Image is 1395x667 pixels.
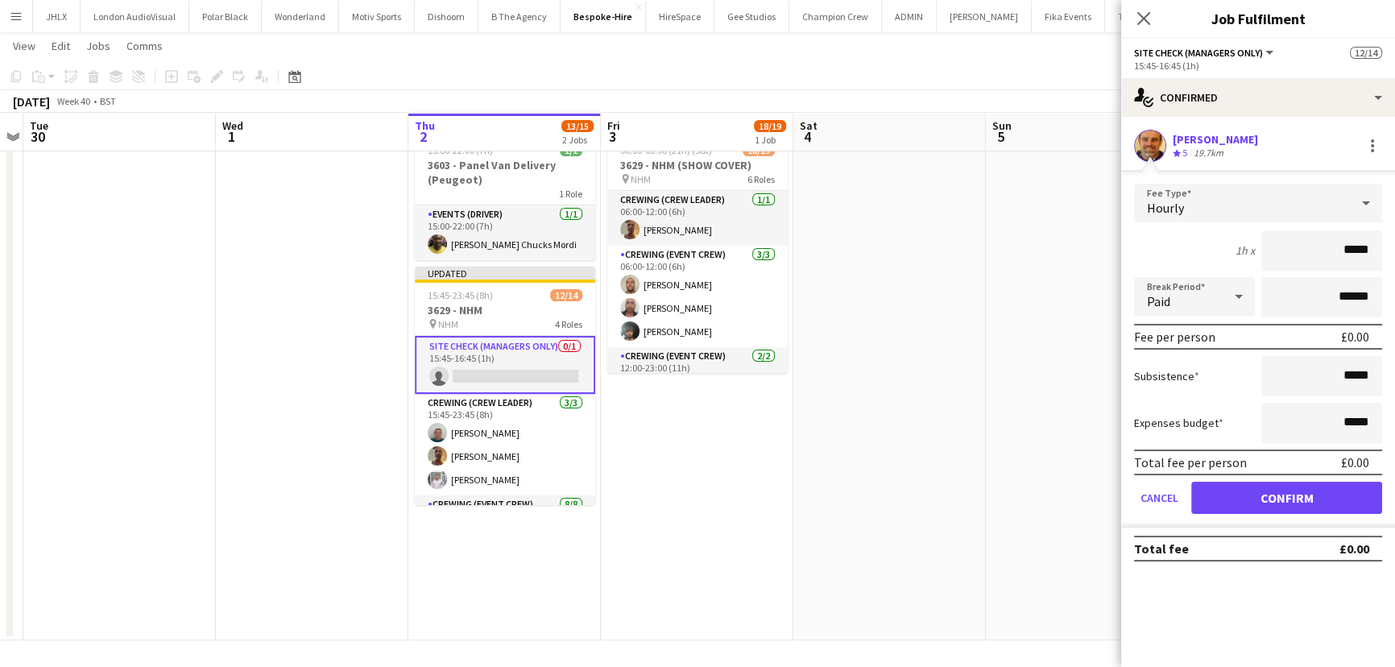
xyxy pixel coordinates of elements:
[53,95,93,107] span: Week 40
[415,158,595,187] h3: 3603 - Panel Van Delivery (Peugeot)
[52,39,70,53] span: Edit
[607,118,620,133] span: Fri
[100,95,116,107] div: BST
[415,394,595,495] app-card-role: Crewing (Crew Leader)3/315:45-23:45 (8h)[PERSON_NAME][PERSON_NAME][PERSON_NAME]
[415,267,595,505] app-job-card: Updated15:45-23:45 (8h)12/143629 - NHM NHM4 RolesSite Check (Managers Only)0/115:45-16:45 (1h) Cr...
[747,173,775,185] span: 6 Roles
[33,1,81,32] button: JHLX
[1350,47,1382,59] span: 12/14
[555,318,582,330] span: 4 Roles
[1134,47,1263,59] span: Site Check (Managers Only)
[428,289,493,301] span: 15:45-23:45 (8h)
[1173,132,1258,147] div: [PERSON_NAME]
[1134,60,1382,72] div: 15:45-16:45 (1h)
[339,1,415,32] button: Motiv Sports
[1182,147,1187,159] span: 5
[607,246,788,347] app-card-role: Crewing (Event Crew)3/306:00-12:00 (6h)[PERSON_NAME][PERSON_NAME][PERSON_NAME]
[1341,454,1369,470] div: £0.00
[1105,1,1198,32] button: The Music Room
[607,191,788,246] app-card-role: Crewing (Crew Leader)1/106:00-12:00 (6h)[PERSON_NAME]
[937,1,1032,32] button: [PERSON_NAME]
[1032,1,1105,32] button: Fika Events
[754,120,786,132] span: 18/19
[797,127,818,146] span: 4
[1147,293,1170,309] span: Paid
[86,39,110,53] span: Jobs
[607,158,788,172] h3: 3629 - NHM (SHOW COVER)
[415,267,595,280] div: Updated
[561,1,646,32] button: Bespoke-Hire
[605,127,620,146] span: 3
[6,35,42,56] a: View
[415,303,595,317] h3: 3629 - NHM
[189,1,262,32] button: Polar Black
[607,347,788,425] app-card-role: Crewing (Event Crew)2/212:00-23:00 (11h)
[882,1,937,32] button: ADMIN
[415,1,478,32] button: Dishoom
[562,134,593,146] div: 2 Jobs
[755,134,785,146] div: 1 Job
[220,127,243,146] span: 1
[789,1,882,32] button: Champion Crew
[438,318,458,330] span: NHM
[550,289,582,301] span: 12/14
[1236,243,1255,258] div: 1h x
[992,118,1012,133] span: Sun
[45,35,77,56] a: Edit
[80,35,117,56] a: Jobs
[1341,329,1369,345] div: £0.00
[1134,47,1276,59] button: Site Check (Managers Only)
[1339,541,1369,557] div: £0.00
[1134,541,1189,557] div: Total fee
[13,93,50,110] div: [DATE]
[1134,329,1215,345] div: Fee per person
[1121,8,1395,29] h3: Job Fulfilment
[478,1,561,32] button: B The Agency
[126,39,163,53] span: Comms
[415,118,435,133] span: Thu
[415,205,595,260] app-card-role: Events (Driver)1/115:00-22:00 (7h)[PERSON_NAME] Chucks Mordi
[1134,416,1223,430] label: Expenses budget
[800,118,818,133] span: Sat
[1134,454,1247,470] div: Total fee per person
[714,1,789,32] button: Gee Studios
[559,188,582,200] span: 1 Role
[1121,78,1395,117] div: Confirmed
[607,135,788,373] app-job-card: 06:00-03:00 (21h) (Sat)18/193629 - NHM (SHOW COVER) NHM6 RolesCrewing (Crew Leader)1/106:00-12:00...
[415,336,595,394] app-card-role: Site Check (Managers Only)0/115:45-16:45 (1h)
[990,127,1012,146] span: 5
[222,118,243,133] span: Wed
[631,173,651,185] span: NHM
[81,1,189,32] button: London AudioVisual
[646,1,714,32] button: HireSpace
[262,1,339,32] button: Wonderland
[1147,200,1184,216] span: Hourly
[13,39,35,53] span: View
[412,127,435,146] span: 2
[1191,482,1382,514] button: Confirm
[30,118,48,133] span: Tue
[415,135,595,260] app-job-card: 15:00-22:00 (7h)1/13603 - Panel Van Delivery (Peugeot)1 RoleEvents (Driver)1/115:00-22:00 (7h)[PE...
[1134,369,1199,383] label: Subsistence
[1134,482,1185,514] button: Cancel
[27,127,48,146] span: 30
[1190,147,1227,160] div: 19.7km
[120,35,169,56] a: Comms
[561,120,594,132] span: 13/15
